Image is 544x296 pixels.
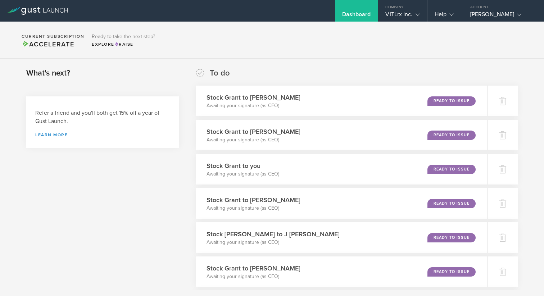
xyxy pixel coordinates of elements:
div: Help [435,11,454,22]
div: Ready to Issue [427,165,476,174]
div: Ready to Issue [427,96,476,106]
span: Raise [114,42,133,47]
h3: Stock Grant to [PERSON_NAME] [207,127,300,136]
div: Ready to Issue [427,131,476,140]
a: Learn more [35,133,170,137]
h3: Stock Grant to [PERSON_NAME] [207,195,300,205]
div: Ready to Issue [427,233,476,242]
div: Stock Grant to [PERSON_NAME]Awaiting your signature (as CEO)Ready to Issue [196,256,487,287]
div: VITLrx Inc. [385,11,420,22]
p: Awaiting your signature (as CEO) [207,102,300,109]
div: [PERSON_NAME] [470,11,531,22]
div: Stock [PERSON_NAME] to J [PERSON_NAME]Awaiting your signature (as CEO)Ready to Issue [196,222,487,253]
p: Awaiting your signature (as CEO) [207,239,340,246]
p: Awaiting your signature (as CEO) [207,205,300,212]
p: Awaiting your signature (as CEO) [207,273,300,280]
div: Ready to Issue [427,267,476,277]
h2: What's next? [26,68,70,78]
div: Dashboard [342,11,371,22]
div: Stock Grant to youAwaiting your signature (as CEO)Ready to Issue [196,154,487,185]
div: Ready to take the next step?ExploreRaise [88,29,159,51]
div: Explore [92,41,155,47]
h3: Stock Grant to [PERSON_NAME] [207,264,300,273]
h3: Stock [PERSON_NAME] to J [PERSON_NAME] [207,229,340,239]
div: Stock Grant to [PERSON_NAME]Awaiting your signature (as CEO)Ready to Issue [196,188,487,219]
h3: Stock Grant to [PERSON_NAME] [207,93,300,102]
p: Awaiting your signature (as CEO) [207,170,279,178]
h2: Current Subscription [22,34,84,38]
h3: Refer a friend and you'll both get 15% off a year of Gust Launch. [35,109,170,126]
h2: To do [210,68,230,78]
div: Stock Grant to [PERSON_NAME]Awaiting your signature (as CEO)Ready to Issue [196,120,487,150]
p: Awaiting your signature (as CEO) [207,136,300,144]
div: Stock Grant to [PERSON_NAME]Awaiting your signature (as CEO)Ready to Issue [196,86,487,116]
h3: Ready to take the next step? [92,34,155,39]
iframe: Chat Widget [508,261,544,296]
span: Accelerate [22,40,74,48]
div: Ready to Issue [427,199,476,208]
h3: Stock Grant to you [207,161,279,170]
